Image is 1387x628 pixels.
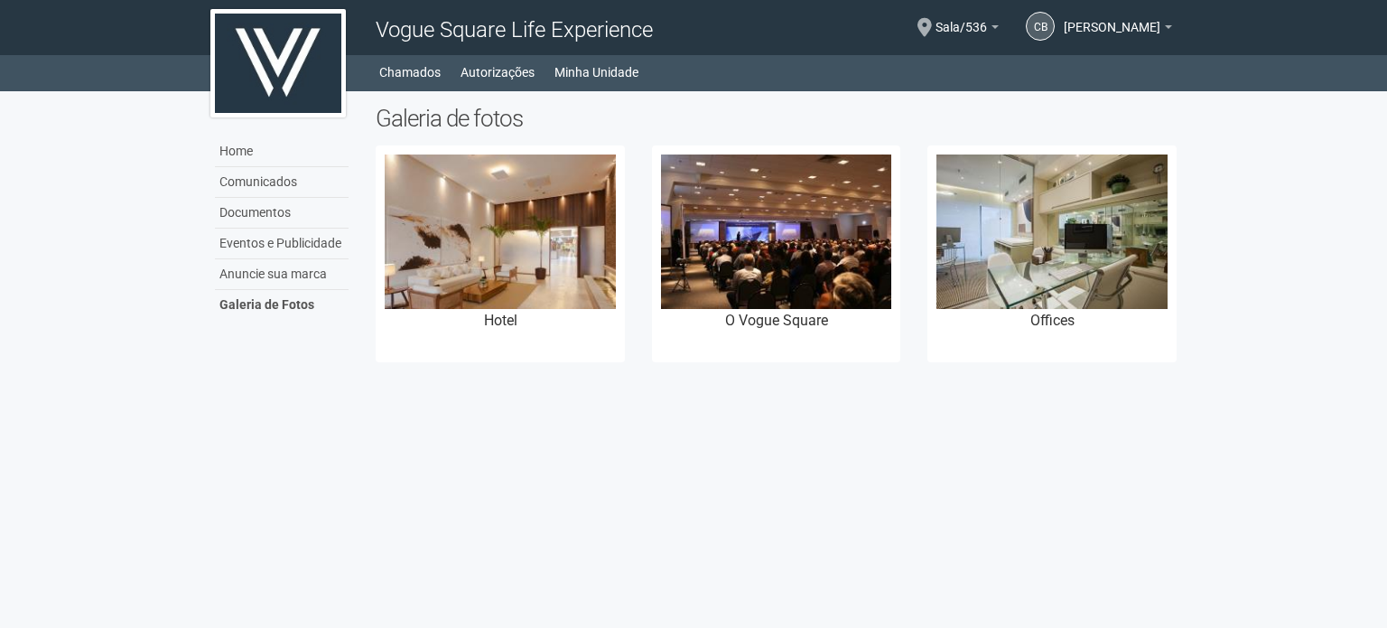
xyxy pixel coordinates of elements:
[379,60,441,85] a: Chamados
[554,60,638,85] a: Minha Unidade
[936,155,1168,308] img: 7f9e52b9-5fa4-4f47-aec1-747bd243ef03
[376,17,653,42] span: Vogue Square Life Experience
[215,290,349,320] a: Galeria de Fotos
[936,23,999,37] a: Sala/536
[1064,3,1160,34] span: Cláudia Barcellos
[936,3,987,34] span: Sala/536
[215,198,349,229] a: Documentos
[936,314,1168,328] h3: Offices
[215,229,349,259] a: Eventos e Publicidade
[1064,23,1172,37] a: [PERSON_NAME]
[385,314,616,328] h3: Hotel
[461,60,535,85] a: Autorizações
[210,9,346,117] img: logo.jpg
[1026,12,1055,41] a: CB
[215,259,349,290] a: Anuncie sua marca
[215,167,349,198] a: Comunicados
[215,136,349,167] a: Home
[661,155,892,308] img: bec08f20-29b2-46f2-8611-1ab91b45030d
[661,314,892,328] h3: O Vogue Square
[376,105,1177,132] h2: Galeria de fotos
[385,155,616,308] img: 1ba85157-84f3-4b61-8ad8-6c33581baeec
[652,145,901,362] a: O Vogue Square
[376,145,625,362] a: Hotel
[927,145,1177,362] a: Offices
